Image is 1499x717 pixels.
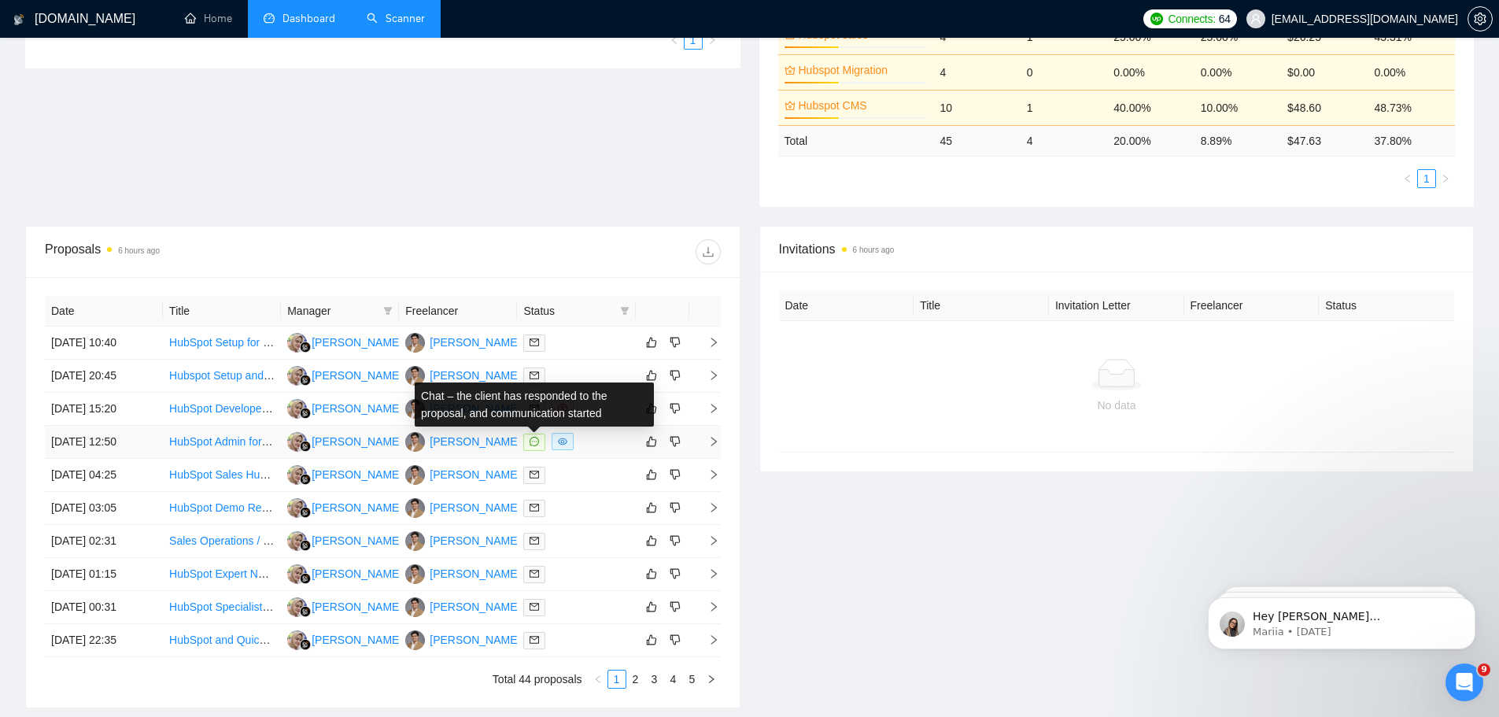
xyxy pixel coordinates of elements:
[430,334,520,351] div: [PERSON_NAME]
[670,435,681,448] span: dislike
[1368,54,1455,90] td: 0.00%
[430,433,520,450] div: [PERSON_NAME]
[1021,54,1107,90] td: 0
[646,501,657,514] span: like
[642,630,661,649] button: like
[1281,54,1368,90] td: $0.00
[530,338,539,347] span: mail
[642,498,661,517] button: like
[415,383,654,427] div: Chat – the client has responded to the proposal, and communication started
[670,336,681,349] span: dislike
[45,327,163,360] td: [DATE] 10:40
[405,333,425,353] img: YK
[1436,169,1455,188] button: right
[1168,10,1215,28] span: Connects:
[646,634,657,646] span: like
[300,507,311,518] img: gigradar-bm.png
[670,601,681,613] span: dislike
[642,564,661,583] button: like
[312,367,402,384] div: [PERSON_NAME]
[430,466,520,483] div: [PERSON_NAME]
[646,534,657,547] span: like
[670,567,681,580] span: dislike
[670,501,681,514] span: dislike
[1368,90,1455,125] td: 48.73%
[163,492,281,525] td: HubSpot Demo Request Form and Calendar Integration
[530,470,539,479] span: mail
[312,499,402,516] div: [PERSON_NAME]
[169,336,312,349] a: HubSpot Setup for Marketing
[1219,10,1231,28] span: 64
[68,61,271,75] p: Message from Mariia, sent 2w ago
[702,670,721,689] li: Next Page
[792,397,1442,414] div: No data
[666,630,685,649] button: dislike
[163,459,281,492] td: HubSpot Sales Hub and Marketing Hub Setup Expert Needed
[933,90,1020,125] td: 10
[703,31,722,50] li: Next Page
[696,535,719,546] span: right
[670,369,681,382] span: dislike
[287,468,402,480] a: NN[PERSON_NAME]
[312,334,402,351] div: [PERSON_NAME]
[558,437,567,446] span: eye
[646,567,657,580] span: like
[169,501,441,514] a: HubSpot Demo Request Form and Calendar Integration
[287,432,307,452] img: NN
[45,426,163,459] td: [DATE] 12:50
[645,670,664,689] li: 3
[530,536,539,545] span: mail
[312,565,402,582] div: [PERSON_NAME]
[1194,125,1281,156] td: 8.89 %
[1021,125,1107,156] td: 4
[665,671,682,688] a: 4
[799,97,925,114] a: Hubspot CMS
[163,426,281,459] td: HubSpot Admin for Instance Cleanup and Optimization
[367,12,425,25] a: searchScanner
[380,299,396,323] span: filter
[287,368,402,381] a: NN[PERSON_NAME]
[405,432,425,452] img: YK
[287,501,402,513] a: NN[PERSON_NAME]
[707,674,716,684] span: right
[405,633,520,645] a: YK[PERSON_NAME]
[163,558,281,591] td: HubSpot Expert Needed (Whitelabel/Subcontract)
[933,125,1020,156] td: 45
[287,302,377,320] span: Manager
[163,296,281,327] th: Title
[287,600,402,612] a: NN[PERSON_NAME]
[642,465,661,484] button: like
[287,399,307,419] img: NN
[163,360,281,393] td: Hubspot Setup and Configuration Specialist
[607,670,626,689] li: 1
[300,474,311,485] img: gigradar-bm.png
[287,333,307,353] img: NN
[405,564,425,584] img: YK
[45,591,163,624] td: [DATE] 00:31
[1478,663,1490,676] span: 9
[646,435,657,448] span: like
[185,12,232,25] a: homeHome
[1184,564,1499,674] iframe: Intercom notifications message
[670,534,681,547] span: dislike
[287,434,402,447] a: NN[PERSON_NAME]
[169,634,506,646] a: HubSpot and QuickBooks Integration for Automated Sales Scorecard
[169,402,567,415] a: HubSpot Developer (CMS + CRM + Integrations) – Ongoing White-Label Projects
[696,239,721,264] button: download
[1436,169,1455,188] li: Next Page
[1250,13,1261,24] span: user
[383,306,393,316] span: filter
[430,631,520,649] div: [PERSON_NAME]
[853,246,895,254] time: 6 hours ago
[430,598,520,615] div: [PERSON_NAME]
[163,327,281,360] td: HubSpot Setup for Marketing
[684,671,701,688] a: 5
[405,335,520,348] a: YK[PERSON_NAME]
[1107,90,1194,125] td: 40.00%
[405,597,425,617] img: YK
[45,558,163,591] td: [DATE] 01:15
[696,568,719,579] span: right
[1150,13,1163,25] img: upwork-logo.png
[45,393,163,426] td: [DATE] 15:20
[1468,6,1493,31] button: setting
